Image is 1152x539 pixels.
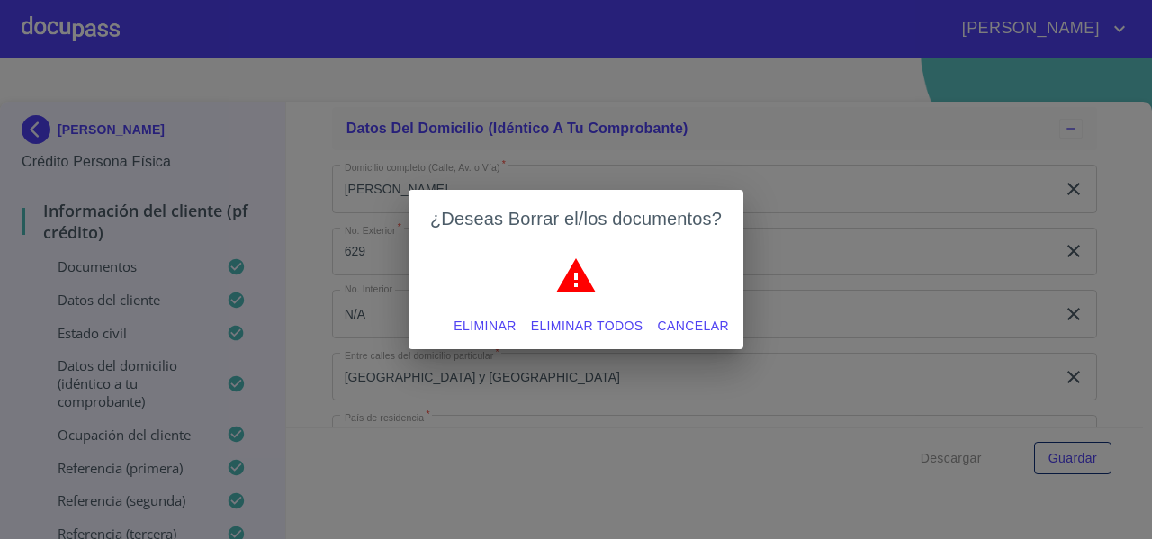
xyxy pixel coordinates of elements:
[454,315,516,337] span: Eliminar
[446,310,523,343] button: Eliminar
[651,310,736,343] button: Cancelar
[531,315,643,337] span: Eliminar todos
[658,315,729,337] span: Cancelar
[524,310,651,343] button: Eliminar todos
[430,204,722,233] h2: ¿Deseas Borrar el/los documentos?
